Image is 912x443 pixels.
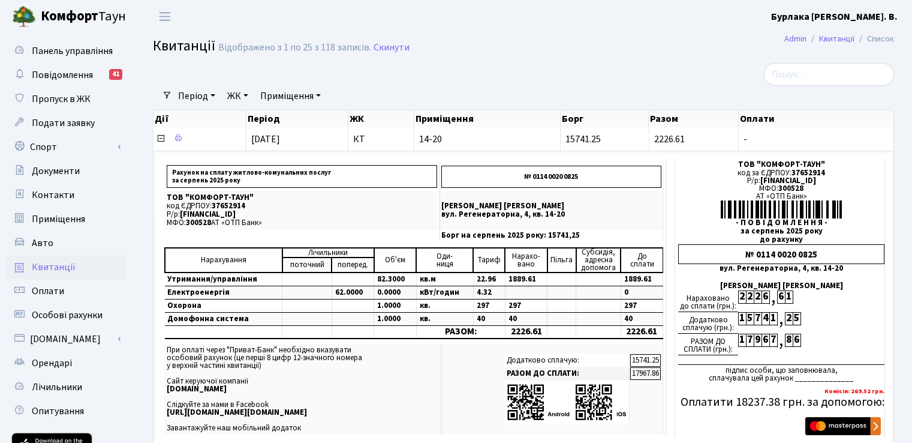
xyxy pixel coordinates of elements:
span: КТ [353,134,409,144]
th: ЖК [348,110,414,127]
div: Додатково сплачую (грн.): [678,312,738,334]
span: Приміщення [32,212,85,226]
a: ЖК [222,86,253,106]
div: 41 [109,69,122,80]
div: 5 [793,312,800,325]
p: № 0114 0020 0825 [441,166,661,188]
th: Період [246,110,349,127]
span: Повідомлення [32,68,93,82]
div: 9 [754,334,761,347]
td: поточний [282,258,332,273]
th: Приміщення [414,110,561,127]
img: Masterpass [805,417,881,435]
td: 297 [473,300,505,313]
span: [FINANCIAL_ID] [760,175,816,186]
td: Нарахування [165,248,282,273]
a: Особові рахунки [6,303,126,327]
a: Admin [784,32,806,45]
span: Квитанції [32,261,76,274]
span: 2226.61 [654,133,685,146]
td: Електроенергія [165,286,282,300]
a: Повідомлення41 [6,63,126,87]
td: 2226.61 [505,326,547,339]
div: - П О В І Д О М Л Е Н Н Я - [678,219,884,227]
input: Пошук... [764,63,894,86]
div: 7 [754,312,761,325]
a: Квитанції [819,32,854,45]
td: 82.3000 [374,273,416,286]
td: 1.0000 [374,313,416,326]
td: 17967.86 [630,367,661,380]
div: 5 [746,312,754,325]
span: - [744,134,889,144]
img: logo.png [12,5,36,29]
div: 8 [785,334,793,347]
div: № 0114 0020 0825 [678,244,884,264]
td: кв. [416,313,473,326]
p: Рахунок на сплату житлово-комунальних послуг за серпень 2025 року [167,165,437,188]
span: 15741.25 [565,133,601,146]
div: Відображено з 1 по 25 з 118 записів. [218,42,371,53]
a: Документи [6,159,126,183]
h5: Оплатити 18237.38 грн. за допомогою: [678,395,884,409]
span: 14-20 [419,134,555,144]
td: При оплаті через "Приват-Банк" необхідно вказувати особовий рахунок (це перші 8 цифр 12-значного ... [164,344,441,435]
span: Квитанції [153,35,215,56]
div: 1 [785,291,793,304]
div: Р/р: [678,177,884,185]
span: Лічильники [32,381,82,394]
a: Лічильники [6,375,126,399]
p: вул. Регенераторна, 4, кв. 14-20 [441,211,661,218]
a: Період [173,86,220,106]
td: 297 [621,300,663,313]
b: Комфорт [41,7,98,26]
td: 1889.61 [621,273,663,286]
th: Борг [561,110,649,127]
a: Контакти [6,183,126,207]
span: Таун [41,7,126,27]
td: РАЗОМ: [416,326,505,339]
span: Панель управління [32,44,113,58]
span: 37652914 [212,200,245,211]
div: , [769,291,777,304]
div: 1 [738,312,746,325]
div: за серпень 2025 року [678,228,884,235]
span: Документи [32,164,80,178]
a: Бурлака [PERSON_NAME]. В. [771,10,898,24]
div: МФО: [678,185,884,193]
b: Комісія: 269.52 грн. [824,387,884,396]
div: , [777,334,785,348]
td: Нарахо- вано [505,248,547,273]
td: Пільга [547,248,576,273]
li: Список [854,32,894,46]
td: Субсидія, адресна допомога [576,248,621,273]
td: 1.0000 [374,300,416,313]
span: Особові рахунки [32,309,103,322]
b: Бурлака [PERSON_NAME]. В. [771,10,898,23]
div: 2 [738,291,746,304]
a: Подати заявку [6,111,126,135]
span: 37652914 [791,167,825,178]
div: 6 [761,291,769,304]
td: кВт/годин [416,286,473,300]
span: Авто [32,237,53,250]
b: [URL][DOMAIN_NAME][DOMAIN_NAME] [167,407,307,418]
div: підпис особи, що заповнювала, сплачувала цей рахунок ______________ [678,364,884,382]
a: Приміщення [6,207,126,231]
td: 4.32 [473,286,505,300]
a: Квитанції [6,255,126,279]
td: 40 [473,313,505,326]
div: 4 [761,312,769,325]
span: [FINANCIAL_ID] [180,209,236,220]
td: Лічильники [282,248,374,258]
div: 2 [785,312,793,325]
td: Утримання/управління [165,273,282,286]
a: Опитування [6,399,126,423]
p: ТОВ "КОМФОРТ-ТАУН" [167,194,437,202]
td: Оди- ниця [416,248,473,273]
img: apps-qrcodes.png [507,383,627,422]
td: 15741.25 [630,354,661,367]
a: Приміщення [255,86,326,106]
a: Орендарі [6,351,126,375]
td: Об'єм [374,248,416,273]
